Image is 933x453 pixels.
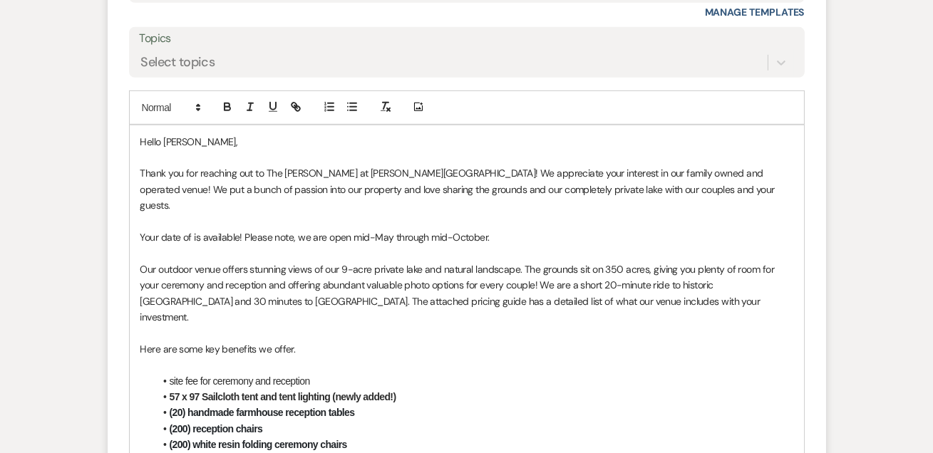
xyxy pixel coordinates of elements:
strong: 57 x 97 Sailcloth tent and tent lighting (newly added!) [170,391,396,402]
span: Our outdoor venue offers stunning views of our 9-acre private lake and natural landscape. The gro... [140,263,777,323]
div: Select topics [141,53,215,72]
strong: (200) reception chairs [170,423,263,434]
span: Thank you for reaching out to The [PERSON_NAME] at [PERSON_NAME][GEOGRAPHIC_DATA]! We appreciate ... [140,167,778,212]
strong: (20) handmade farmhouse reception tables [170,407,355,418]
a: Manage Templates [705,6,805,19]
span: Hello [PERSON_NAME], [140,135,238,148]
span: Here are some key benefits we offer. [140,343,296,355]
span: Your date of is available! Please note, we are open mid-May through mid-October. [140,231,490,244]
label: Topics [140,28,794,49]
strong: (200) white resin folding ceremony chairs [170,439,347,450]
li: site fee for ceremony and reception [155,373,793,389]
